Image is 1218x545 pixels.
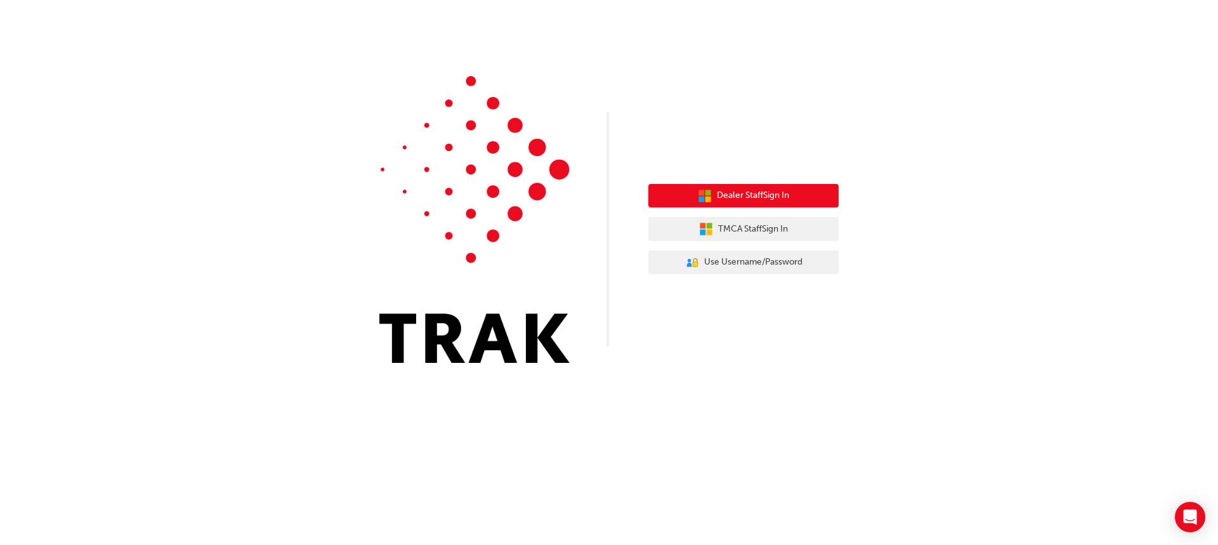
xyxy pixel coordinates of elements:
span: TMCA Staff Sign In [718,222,788,237]
span: Dealer Staff Sign In [717,188,789,203]
button: TMCA StaffSign In [648,217,839,241]
button: Use Username/Password [648,251,839,275]
img: Trak [379,76,570,363]
div: Open Intercom Messenger [1175,502,1205,532]
button: Dealer StaffSign In [648,184,839,208]
span: Use Username/Password [704,255,802,270]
